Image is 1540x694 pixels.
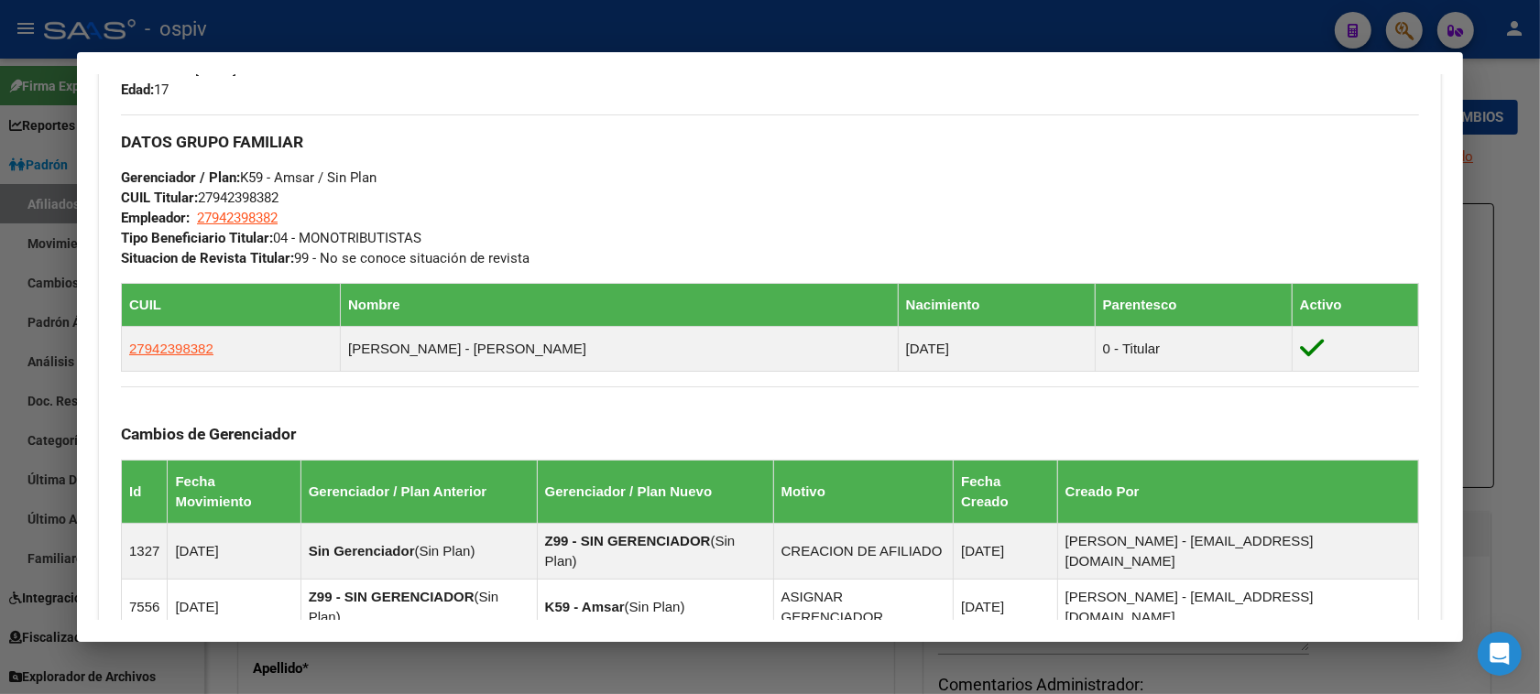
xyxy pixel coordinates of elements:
th: Parentesco [1095,284,1292,327]
span: 27942398382 [121,190,279,206]
td: 1327 [122,524,168,580]
td: [PERSON_NAME] - [EMAIL_ADDRESS][DOMAIN_NAME] [1057,580,1418,635]
th: CUIL [122,284,341,327]
span: 99 - No se conoce situación de revista [121,250,530,266]
th: Nacimiento [898,284,1095,327]
div: Open Intercom Messenger [1478,632,1522,676]
strong: Sin Gerenciador [309,543,415,558]
strong: Z99 - SIN GERENCIADOR [309,589,475,604]
strong: Gerenciador / Plan: [121,169,240,186]
td: [DATE] [898,327,1095,372]
span: Sin Plan [629,599,681,614]
h3: Cambios de Gerenciador [121,424,1419,444]
h3: DATOS GRUPO FAMILIAR [121,132,1419,152]
td: [PERSON_NAME] - [PERSON_NAME] [341,327,899,372]
strong: Empleador: [121,210,190,226]
th: Gerenciador / Plan Nuevo [537,461,773,524]
td: 7556 [122,580,168,635]
span: Sin Plan [420,543,471,558]
th: Fecha Movimiento [168,461,300,524]
th: Creado Por [1057,461,1418,524]
td: [DATE] [954,580,1058,635]
th: Fecha Creado [954,461,1058,524]
td: [DATE] [168,524,300,580]
td: 0 - Titular [1095,327,1292,372]
th: Id [122,461,168,524]
td: ( ) [537,580,773,635]
td: ( ) [537,524,773,580]
span: 27942398382 [129,341,213,356]
strong: K59 - Amsar [545,599,625,614]
th: Motivo [773,461,954,524]
th: Gerenciador / Plan Anterior [300,461,537,524]
span: 17 [121,81,169,98]
td: [PERSON_NAME] - [EMAIL_ADDRESS][DOMAIN_NAME] [1057,524,1418,580]
strong: Edad: [121,81,154,98]
td: CREACION DE AFILIADO [773,524,954,580]
td: ( ) [300,580,537,635]
td: [DATE] [168,580,300,635]
td: [DATE] [954,524,1058,580]
th: Nombre [341,284,899,327]
strong: Z99 - SIN GERENCIADOR [545,533,711,548]
span: 27942398382 [197,210,278,226]
strong: CUIL Titular: [121,190,198,206]
td: ( ) [300,524,537,580]
th: Activo [1292,284,1418,327]
strong: Situacion de Revista Titular: [121,250,294,266]
strong: Tipo Beneficiario Titular: [121,230,273,246]
span: 04 - MONOTRIBUTISTAS [121,230,421,246]
td: ASIGNAR GERENCIADOR [773,580,954,635]
span: K59 - Amsar / Sin Plan [121,169,377,186]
